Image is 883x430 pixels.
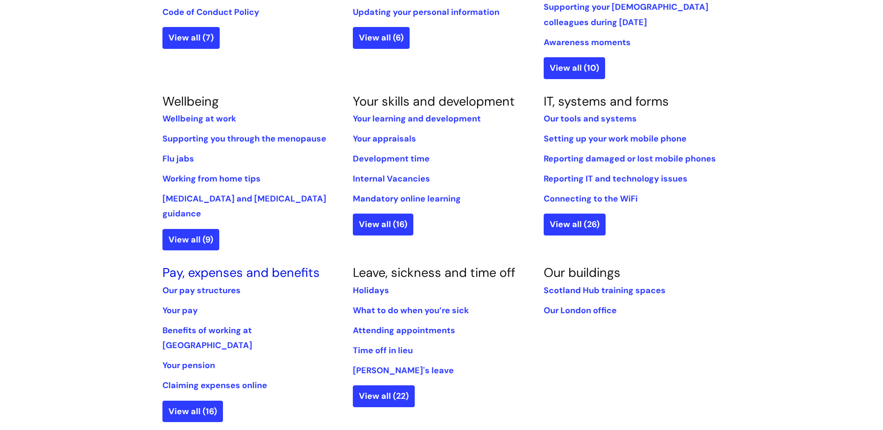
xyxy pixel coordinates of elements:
a: Pay, expenses and benefits [162,264,320,281]
a: View all (16) [162,401,223,422]
a: Supporting your [DEMOGRAPHIC_DATA] colleagues during [DATE] [544,1,708,27]
a: View all (7) [162,27,220,48]
a: [PERSON_NAME]'s leave [353,365,454,376]
a: Setting up your work mobile phone [544,133,687,144]
a: Supporting you through the menopause [162,133,326,144]
a: Wellbeing [162,93,219,109]
a: Connecting to the WiFi [544,193,638,204]
a: Development time [353,153,430,164]
a: Flu jabs [162,153,194,164]
a: Our buildings [544,264,620,281]
a: Wellbeing at work [162,113,236,124]
a: Mandatory online learning [353,193,461,204]
a: Your learning and development [353,113,481,124]
a: View all (22) [353,385,415,407]
a: Your skills and development [353,93,515,109]
a: View all (16) [353,214,413,235]
a: View all (9) [162,229,219,250]
a: Holidays [353,285,389,296]
a: Awareness moments [544,37,631,48]
a: View all (10) [544,57,605,79]
a: Leave, sickness and time off [353,264,515,281]
a: Code of Conduct Policy [162,7,259,18]
a: Your appraisals [353,133,416,144]
a: Attending appointments [353,325,455,336]
a: View all (6) [353,27,410,48]
a: IT, systems and forms [544,93,669,109]
a: Internal Vacancies [353,173,430,184]
a: Working from home tips [162,173,261,184]
a: Reporting damaged or lost mobile phones [544,153,716,164]
a: Time off in lieu [353,345,413,356]
a: Our pay structures [162,285,241,296]
a: Our London office [544,305,617,316]
a: What to do when you’re sick [353,305,469,316]
a: Reporting IT and technology issues [544,173,688,184]
a: Our tools and systems [544,113,637,124]
a: Your pay [162,305,198,316]
a: Benefits of working at [GEOGRAPHIC_DATA] [162,325,252,351]
a: View all (26) [544,214,606,235]
a: Updating your personal information [353,7,499,18]
a: Your pension [162,360,215,371]
a: Claiming expenses online [162,380,267,391]
a: [MEDICAL_DATA] and [MEDICAL_DATA] guidance [162,193,326,219]
a: Scotland Hub training spaces [544,285,666,296]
